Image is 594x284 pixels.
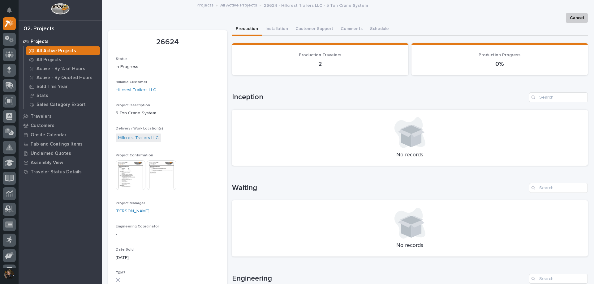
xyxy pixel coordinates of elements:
[31,169,82,175] p: Traveler Status Details
[24,73,102,82] a: Active - By Quoted Hours
[37,48,76,54] p: All Active Projects
[116,80,147,84] span: Billable Customer
[116,231,220,238] p: -
[570,14,584,22] span: Cancel
[529,274,588,284] input: Search
[529,92,588,102] input: Search
[19,121,102,130] a: Customers
[239,152,581,159] p: No records
[220,1,257,8] a: All Active Projects
[116,87,156,93] a: Hillcrest Trailers LLC
[24,100,102,109] a: Sales Category Export
[529,183,588,193] input: Search
[31,39,49,45] p: Projects
[37,84,68,90] p: Sold This Year
[31,142,83,147] p: Fab and Coatings Items
[24,64,102,73] a: Active - By % of Hours
[116,255,220,261] p: [DATE]
[3,4,16,17] button: Notifications
[116,110,220,117] p: 5 Ton Crane System
[31,151,71,156] p: Unclaimed Quotes
[116,64,220,70] p: In Progress
[24,82,102,91] a: Sold This Year
[232,93,527,102] h1: Inception
[116,57,127,61] span: Status
[262,23,292,36] button: Installation
[264,2,368,8] p: 26624 - Hillcrest Trailers LLC - 5 Ton Crane System
[116,225,159,228] span: Engineering Coordinator
[116,208,149,214] a: [PERSON_NAME]
[24,91,102,100] a: Stats
[37,75,93,81] p: Active - By Quoted Hours
[118,135,159,141] a: Hillcrest Trailers LLC
[116,127,163,130] span: Delivery / Work Location(s)
[292,23,337,36] button: Customer Support
[19,130,102,139] a: Onsite Calendar
[24,46,102,55] a: All Active Projects
[116,38,220,47] p: 26624
[19,167,102,176] a: Traveler Status Details
[419,60,580,68] p: 0%
[116,248,134,252] span: Date Sold
[232,184,527,193] h1: Waiting
[51,3,69,15] img: Workspace Logo
[479,53,520,57] span: Production Progress
[19,37,102,46] a: Projects
[3,268,16,281] button: users-avatar
[37,66,85,72] p: Active - By % of Hours
[116,271,125,275] span: T&M?
[31,132,67,138] p: Onsite Calendar
[566,13,588,23] button: Cancel
[24,26,54,32] div: 02. Projects
[299,53,341,57] span: Production Travelers
[37,93,48,99] p: Stats
[37,102,86,108] p: Sales Category Export
[31,123,54,129] p: Customers
[19,139,102,149] a: Fab and Coatings Items
[19,158,102,167] a: Assembly View
[19,149,102,158] a: Unclaimed Quotes
[31,160,63,166] p: Assembly View
[24,55,102,64] a: All Projects
[19,112,102,121] a: Travelers
[8,7,16,17] div: Notifications
[116,154,153,157] span: Project Confirmation
[31,114,52,119] p: Travelers
[337,23,366,36] button: Comments
[116,104,150,107] span: Project Description
[366,23,393,36] button: Schedule
[232,23,262,36] button: Production
[239,242,581,249] p: No records
[37,57,61,63] p: All Projects
[196,1,213,8] a: Projects
[239,60,401,68] p: 2
[116,201,145,205] span: Project Manager
[232,274,527,283] h1: Engineering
